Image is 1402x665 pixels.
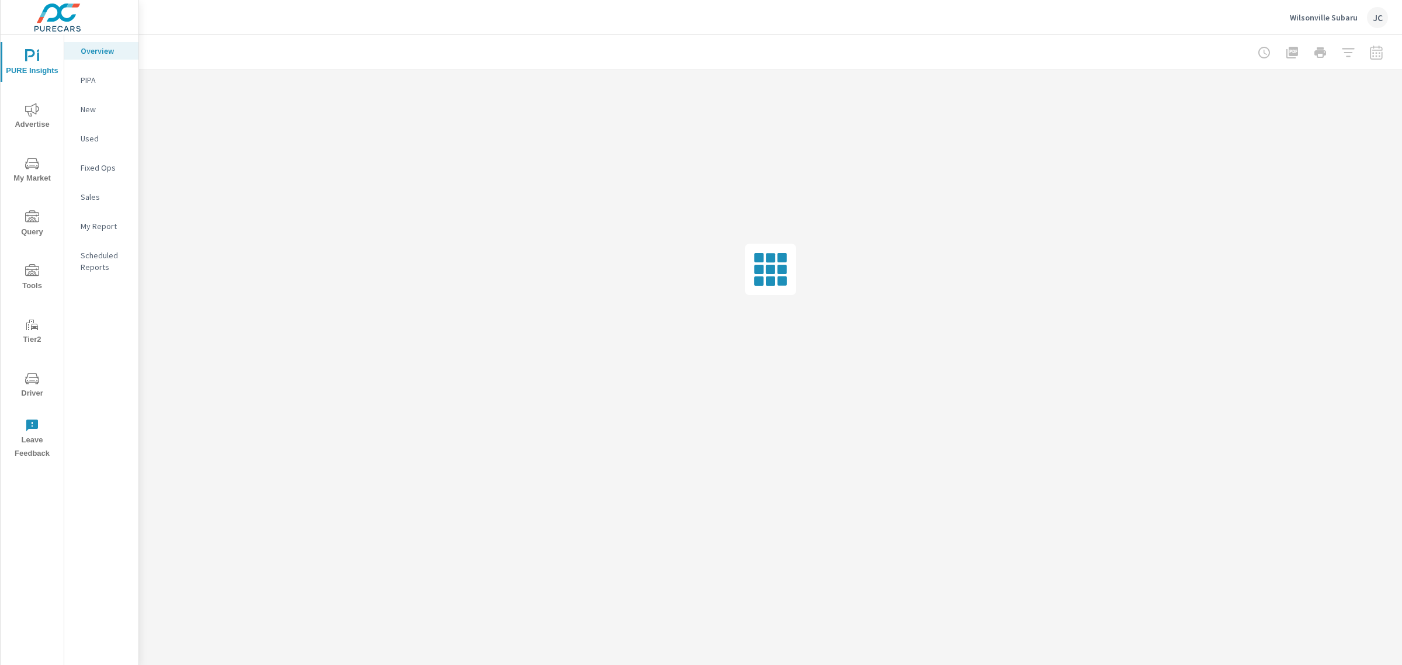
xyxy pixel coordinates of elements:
[64,188,138,206] div: Sales
[64,217,138,235] div: My Report
[4,264,60,293] span: Tools
[81,250,129,273] p: Scheduled Reports
[81,74,129,86] p: PIPA
[4,103,60,131] span: Advertise
[81,45,129,57] p: Overview
[64,247,138,276] div: Scheduled Reports
[81,191,129,203] p: Sales
[81,103,129,115] p: New
[4,49,60,78] span: PURE Insights
[1290,12,1358,23] p: Wilsonville Subaru
[1,35,64,465] div: nav menu
[64,130,138,147] div: Used
[4,372,60,400] span: Driver
[64,42,138,60] div: Overview
[81,220,129,232] p: My Report
[81,133,129,144] p: Used
[4,318,60,347] span: Tier2
[64,159,138,176] div: Fixed Ops
[64,71,138,89] div: PIPA
[64,101,138,118] div: New
[81,162,129,174] p: Fixed Ops
[4,418,60,460] span: Leave Feedback
[4,210,60,239] span: Query
[4,157,60,185] span: My Market
[1367,7,1388,28] div: JC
